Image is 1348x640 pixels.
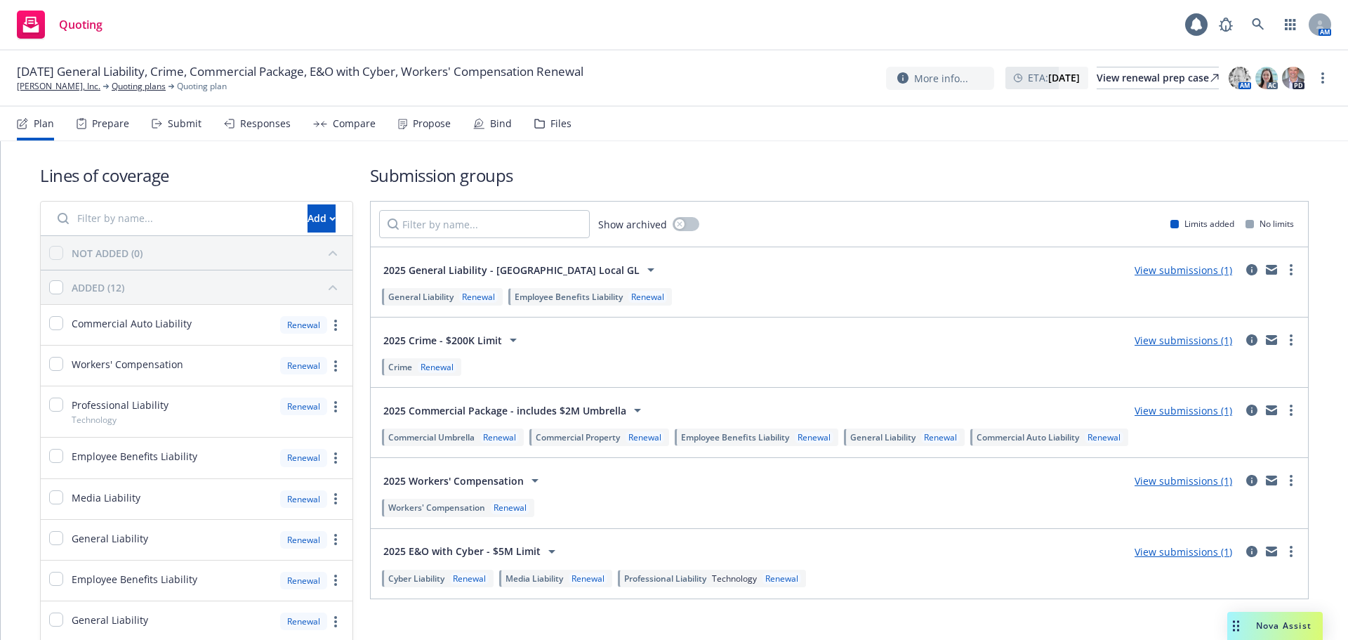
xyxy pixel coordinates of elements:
div: Compare [333,118,376,129]
span: Technology [712,573,757,585]
a: more [327,572,344,589]
span: Media Liability [505,573,563,585]
span: Commercial Umbrella [388,431,475,443]
div: Renewal [280,531,327,549]
span: Commercial Property [536,431,620,443]
span: Media Liability [72,490,140,505]
span: Workers' Compensation [72,357,183,372]
a: more [327,450,344,466]
div: Renewal [418,361,456,373]
a: Report a Bug [1212,11,1240,39]
div: No limits [1245,218,1294,230]
div: Files [550,118,571,129]
span: Quoting [59,19,103,30]
a: more [327,490,344,507]
a: circleInformation [1243,402,1260,419]
span: ETA : [1028,70,1080,85]
a: more [1283,332,1300,348]
a: mail [1263,472,1280,489]
span: Show archived [598,217,667,232]
a: [PERSON_NAME], Inc. [17,80,100,93]
div: Renewal [280,398,327,415]
input: Filter by name... [49,204,299,233]
a: Search [1244,11,1272,39]
span: Professional Liability [72,398,168,412]
div: Renewal [795,431,833,443]
a: more [1314,70,1331,86]
span: 2025 E&O with Cyber - $5M Limit [383,544,541,559]
div: Plan [34,118,54,129]
span: General Liability [850,431,916,443]
a: circleInformation [1243,543,1260,560]
a: more [1283,472,1300,489]
h1: Submission groups [370,164,1309,187]
span: Professional Liability [624,573,706,585]
div: Renewal [280,357,327,374]
span: Crime [388,361,412,373]
a: Switch app [1276,11,1304,39]
div: Renewal [459,291,498,303]
button: Nova Assist [1227,612,1323,640]
div: Limits added [1170,218,1234,230]
a: more [1283,402,1300,419]
div: Renewal [626,431,664,443]
div: NOT ADDED (0) [72,246,143,261]
div: Renewal [628,291,667,303]
div: Renewal [762,573,801,585]
div: Renewal [280,490,327,508]
a: circleInformation [1243,332,1260,348]
div: Renewal [280,316,327,334]
div: Bind [490,118,512,129]
input: Filter by name... [379,210,590,238]
a: mail [1263,402,1280,419]
strong: [DATE] [1048,71,1080,84]
div: Renewal [921,431,960,443]
a: circleInformation [1243,472,1260,489]
span: Commercial Auto Liability [72,316,192,331]
span: [DATE] General Liability, Crime, Commercial Package, E&O with Cyber, Workers' Compensation Renewal [17,63,583,80]
a: View submissions (1) [1135,474,1232,488]
div: Prepare [92,118,129,129]
span: General Liability [388,291,454,303]
div: Renewal [280,613,327,630]
div: Renewal [450,573,489,585]
div: Renewal [480,431,519,443]
a: mail [1263,261,1280,278]
button: 2025 General Liability - [GEOGRAPHIC_DATA] Local GL [379,256,663,284]
span: Employee Benefits Liability [72,449,197,464]
a: View renewal prep case [1097,67,1219,89]
a: more [327,358,344,374]
span: 2025 Workers' Compensation [383,474,524,488]
a: circleInformation [1243,261,1260,278]
div: Responses [240,118,291,129]
a: more [1283,261,1300,278]
a: mail [1263,332,1280,348]
span: Technology [72,414,117,426]
div: Add [308,205,336,232]
div: Renewal [280,449,327,466]
span: Employee Benefits Liability [681,431,789,443]
span: Commercial Auto Liability [977,431,1079,443]
div: Drag to move [1227,612,1245,640]
div: Renewal [280,572,327,589]
div: ADDED (12) [72,280,124,295]
span: Employee Benefits Liability [515,291,623,303]
div: Submit [168,118,201,129]
div: View renewal prep case [1097,67,1219,89]
a: Quoting [11,5,108,44]
button: 2025 E&O with Cyber - $5M Limit [379,537,564,566]
span: 2025 Commercial Package - includes $2M Umbrella [383,403,626,418]
h1: Lines of coverage [40,164,353,187]
a: Quoting plans [112,80,166,93]
span: General Liability [72,613,148,627]
a: View submissions (1) [1135,545,1232,559]
div: Renewal [1085,431,1123,443]
a: more [327,317,344,334]
span: 2025 Crime - $200K Limit [383,333,502,348]
span: 2025 General Liability - [GEOGRAPHIC_DATA] Local GL [383,263,640,277]
div: Propose [413,118,451,129]
span: Quoting plan [177,80,227,93]
a: more [327,531,344,548]
a: more [1283,543,1300,560]
img: photo [1255,67,1278,89]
